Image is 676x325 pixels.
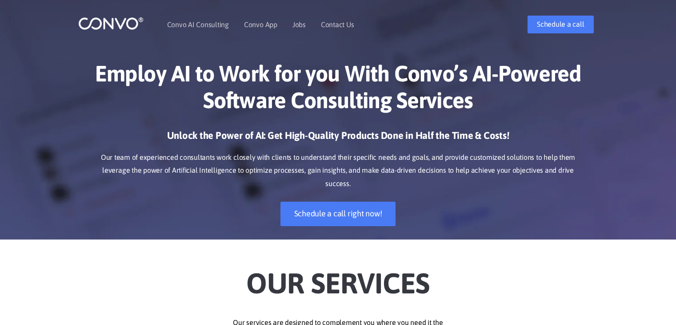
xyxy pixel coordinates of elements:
[78,16,144,30] img: logo_1.png
[528,16,593,33] a: Schedule a call
[167,21,229,28] a: Convo AI Consulting
[321,21,354,28] a: Contact Us
[280,202,396,226] a: Schedule a call right now!
[92,151,585,191] p: Our team of experienced consultants work closely with clients to understand their specific needs ...
[292,21,306,28] a: Jobs
[92,253,585,303] h2: Our Services
[92,60,585,120] h1: Employ AI to Work for you With Convo’s AI-Powered Software Consulting Services
[92,129,585,149] h3: Unlock the Power of AI: Get High-Quality Products Done in Half the Time & Costs!
[244,21,277,28] a: Convo App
